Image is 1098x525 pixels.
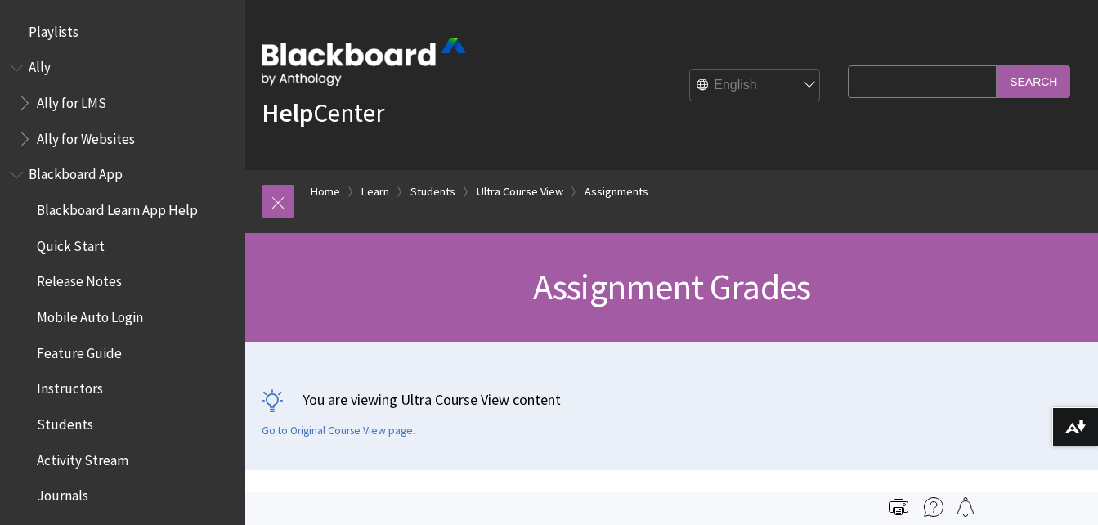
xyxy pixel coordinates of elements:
[37,196,198,218] span: Blackboard Learn App Help
[262,424,415,438] a: Go to Original Course View page.
[997,65,1070,97] input: Search
[37,232,105,254] span: Quick Start
[37,482,88,505] span: Journals
[37,375,103,397] span: Instructors
[37,89,106,111] span: Ally for LMS
[262,96,313,129] strong: Help
[37,268,122,290] span: Release Notes
[37,303,143,325] span: Mobile Auto Login
[477,182,563,202] a: Ultra Course View
[889,497,908,517] img: Print
[410,182,455,202] a: Students
[10,54,235,153] nav: Book outline for Anthology Ally Help
[311,182,340,202] a: Home
[533,264,810,309] span: Assignment Grades
[262,389,1082,410] p: You are viewing Ultra Course View content
[37,339,122,361] span: Feature Guide
[690,70,821,102] select: Site Language Selector
[585,182,648,202] a: Assignments
[29,54,51,76] span: Ally
[29,18,78,40] span: Playlists
[262,96,384,129] a: HelpCenter
[37,125,135,147] span: Ally for Websites
[361,182,389,202] a: Learn
[262,38,466,86] img: Blackboard by Anthology
[924,497,943,517] img: More help
[37,411,93,433] span: Students
[956,497,975,517] img: Follow this page
[29,161,123,183] span: Blackboard App
[10,18,235,46] nav: Book outline for Playlists
[37,446,128,469] span: Activity Stream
